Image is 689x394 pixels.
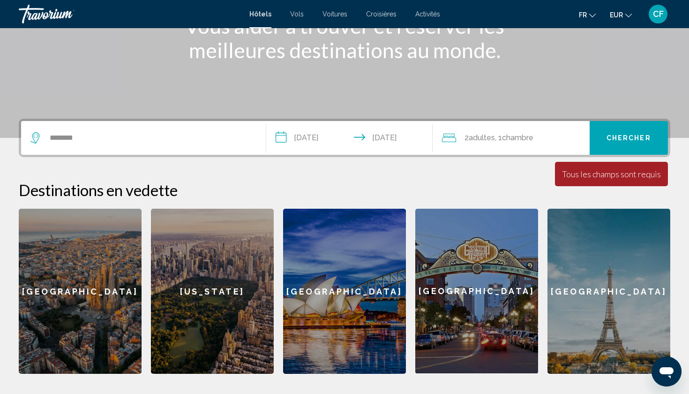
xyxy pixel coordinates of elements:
[19,181,670,199] h2: Destinations en vedette
[590,121,668,155] button: Chercher
[610,8,632,22] button: Change currency
[415,209,538,373] div: [GEOGRAPHIC_DATA]
[151,209,274,374] a: [US_STATE]
[249,10,271,18] a: Hôtels
[266,121,433,155] button: Check-in date: Sep 26, 2025 Check-out date: Sep 28, 2025
[21,121,668,155] div: Search widget
[607,135,651,142] span: Chercher
[19,209,142,374] a: [GEOGRAPHIC_DATA]
[19,5,240,23] a: Travorium
[283,209,406,374] a: [GEOGRAPHIC_DATA]
[610,11,623,19] span: EUR
[290,10,304,18] a: Vols
[469,133,495,142] span: Adultes
[464,131,495,144] span: 2
[646,4,670,24] button: User Menu
[579,11,587,19] span: fr
[433,121,590,155] button: Travelers: 2 adults, 0 children
[415,10,440,18] a: Activités
[653,9,664,19] span: CF
[322,10,347,18] a: Voitures
[495,131,533,144] span: , 1
[579,8,596,22] button: Change language
[169,14,520,62] h1: Vous aider à trouver et réserver les meilleures destinations au monde.
[366,10,397,18] a: Croisières
[547,209,670,374] a: [GEOGRAPHIC_DATA]
[652,356,682,386] iframe: Bouton de lancement de la fenêtre de messagerie
[415,209,538,374] a: [GEOGRAPHIC_DATA]
[562,169,661,179] div: Tous les champs sont requis
[502,133,533,142] span: Chambre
